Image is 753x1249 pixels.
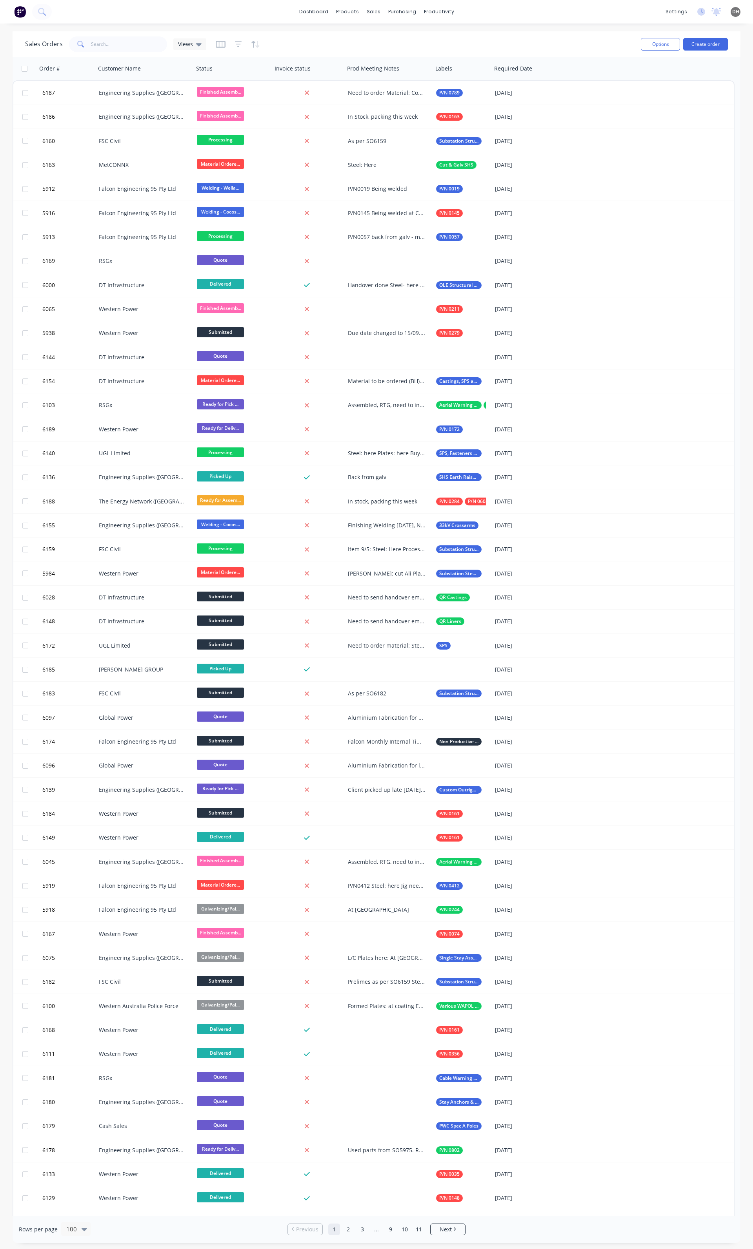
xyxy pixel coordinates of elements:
[439,834,460,842] span: P/N 0161
[436,617,464,625] button: QR Liners
[439,161,473,169] span: Cut & Galv SHS
[436,161,477,169] button: Cut & Galv SHS
[42,209,55,217] span: 5916
[348,233,426,241] div: P/N0057 back from galv - machining to start later this week, early next week
[439,738,478,746] span: Non Productive Tasks
[436,545,482,553] button: Substation Structural Steel
[468,498,488,505] span: P/N 0603
[42,137,55,145] span: 6160
[439,329,460,337] span: P/N 0279
[348,161,426,169] div: Steel: Here
[348,449,426,457] div: Steel: here Plates: here Buy in: here Lindapters: 12/08 Processing early this week
[436,954,482,962] button: Single Stay Assembly (FPBW)
[439,858,478,866] span: Aerial Warning Poles
[495,570,557,577] div: [DATE]
[439,1002,478,1010] span: Various WAPOL Brackets
[439,425,460,433] span: P/N 0172
[99,257,186,265] div: RSGx
[40,249,99,273] button: 6169
[197,303,244,313] span: Finished Assemb...
[40,586,99,609] button: 6028
[436,305,463,313] button: P/N 0211
[197,375,244,385] span: Material Ordere...
[40,658,99,681] button: 6185
[40,297,99,321] button: 6065
[436,233,463,241] button: P/N 0057
[42,1146,55,1154] span: 6178
[436,1122,482,1130] button: PWC Spec A Poles
[495,233,557,241] div: [DATE]
[348,521,426,529] div: Finishing Welding [DATE], NDT Booked for [DATE] On track
[439,954,478,962] span: Single Stay Assembly (FPBW)
[439,906,460,914] span: P/N 0244
[42,449,55,457] span: 6140
[42,473,55,481] span: 6136
[439,882,460,890] span: P/N 0412
[436,1194,463,1202] button: P/N 0148
[439,209,460,217] span: P/N 0145
[197,639,244,649] span: Submitted
[99,473,186,481] div: Engineering Supplies ([GEOGRAPHIC_DATA]) Pty Ltd
[42,1002,55,1010] span: 6100
[197,351,244,361] span: Quote
[436,858,482,866] button: Aerial Warning Poles
[99,233,186,241] div: Falcon Engineering 95 Pty Ltd
[42,978,55,986] span: 6182
[40,874,99,898] button: 5919
[431,1225,465,1233] a: Next page
[439,89,460,97] span: P/N 0789
[40,778,99,802] button: 6139
[436,209,463,217] button: P/N 0145
[439,1194,460,1202] span: P/N 0148
[197,447,244,457] span: Processing
[348,498,426,505] div: In stock, packing this week
[99,617,186,625] div: DT Infrastructure
[495,473,557,481] div: [DATE]
[436,401,518,409] button: Aerial Warning Poles
[439,642,447,650] span: SPS
[495,353,557,361] div: [DATE]
[495,377,557,385] div: [DATE]
[197,615,244,625] span: Submitted
[42,690,55,697] span: 6183
[42,570,55,577] span: 5984
[40,1162,99,1186] button: 6133
[436,425,463,433] button: P/N 0172
[42,425,55,433] span: 6189
[439,377,478,385] span: Castings, SPS and Buy In
[40,826,99,849] button: 6149
[197,159,244,169] span: Material Ordere...
[42,666,55,673] span: 6185
[99,161,186,169] div: MetCONNX
[495,161,557,169] div: [DATE]
[42,498,55,505] span: 6188
[436,882,463,890] button: P/N 0412
[42,786,55,794] span: 6139
[197,111,244,121] span: Finished Assemb...
[197,543,244,553] span: Processing
[197,567,244,577] span: Material Ordere...
[436,281,482,289] button: OLE Structural Steel & SPS
[42,906,55,914] span: 5918
[40,225,99,249] button: 5913
[348,377,426,385] div: Material to be ordered (BH): Steel: Plates: U Bolts:
[439,1122,478,1130] span: PWC Spec A Poles
[436,930,463,938] button: P/N 0074
[42,1170,55,1178] span: 6133
[40,730,99,753] button: 6174
[439,185,460,193] span: P/N 0019
[42,257,55,265] span: 6169
[42,810,55,818] span: 6184
[14,6,26,18] img: Factory
[99,545,186,553] div: FSC Civil
[197,135,244,145] span: Processing
[40,153,99,177] button: 6163
[332,6,363,18] div: products
[436,521,478,529] button: 33kV Crossarms
[495,281,557,289] div: [DATE]
[40,1042,99,1066] button: 6111
[495,113,557,121] div: [DATE]
[40,1211,99,1234] button: 6127
[40,442,99,465] button: 6140
[683,38,728,51] button: Create order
